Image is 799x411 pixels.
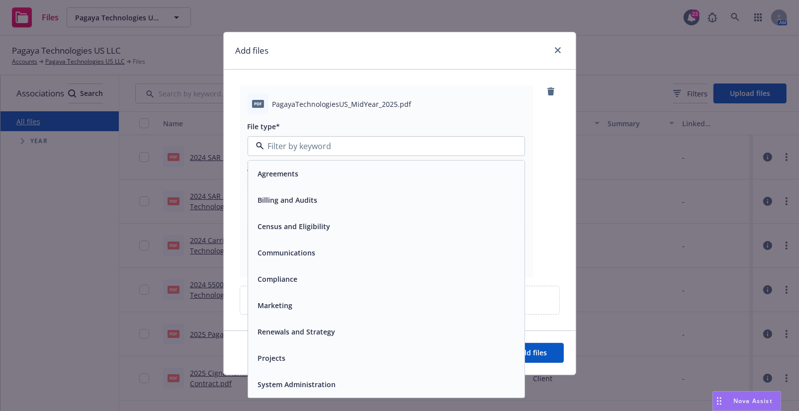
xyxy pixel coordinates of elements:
a: close [552,44,564,56]
button: Marketing [258,301,293,311]
span: File type* [248,122,280,131]
button: System Administration [258,380,336,390]
button: Add files [502,343,564,363]
span: PagayaTechnologiesUS_MidYear_2025.pdf [272,99,412,109]
span: Nova Assist [733,397,773,405]
div: Upload new files [240,286,560,315]
button: Projects [258,353,286,364]
button: Compliance [258,274,298,285]
span: pdf [252,100,264,107]
span: Add files [518,348,547,357]
button: Communications [258,248,316,258]
button: Renewals and Strategy [258,327,336,337]
button: Agreements [258,169,299,179]
h1: Add files [236,44,269,57]
input: Filter by keyword [264,140,505,152]
button: Nova Assist [712,391,781,411]
button: Billing and Audits [258,195,318,206]
button: Census and Eligibility [258,222,331,232]
div: Drag to move [713,392,725,411]
a: remove [545,85,557,97]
